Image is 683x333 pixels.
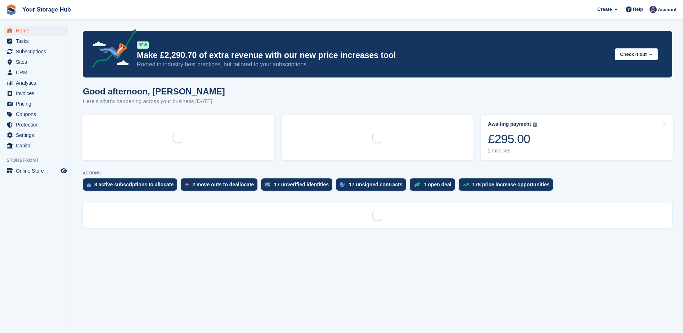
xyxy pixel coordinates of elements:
a: 8 active subscriptions to allocate [83,178,181,194]
a: menu [4,88,68,98]
a: menu [4,26,68,36]
div: NEW [137,41,149,49]
span: Invoices [16,88,59,98]
a: menu [4,57,68,67]
div: Awaiting payment [488,121,531,127]
img: icon-info-grey-7440780725fd019a000dd9b08b2336e03edf1995a4989e88bcd33f0948082b44.svg [533,123,537,127]
span: Sites [16,57,59,67]
a: menu [4,67,68,77]
button: Check it out → [615,48,658,60]
span: Subscriptions [16,46,59,57]
span: Home [16,26,59,36]
a: 2 move outs to deallocate [181,178,261,194]
a: menu [4,46,68,57]
div: 17 unverified identities [274,182,329,187]
span: CRM [16,67,59,77]
img: price_increase_opportunities-93ffe204e8149a01c8c9dc8f82e8f89637d9d84a8eef4429ea346261dce0b2c0.svg [463,183,469,186]
a: menu [4,109,68,119]
span: Capital [16,141,59,151]
p: ACTIONS [83,171,672,176]
div: £295.00 [488,132,537,146]
a: Preview store [59,166,68,175]
a: menu [4,141,68,151]
img: Liam Beddard [650,6,657,13]
span: Storefront [6,157,72,164]
p: Make £2,290.70 of extra revenue with our new price increases tool [137,50,609,61]
span: Create [597,6,612,13]
span: Protection [16,120,59,130]
a: menu [4,78,68,88]
span: Pricing [16,99,59,109]
div: 8 active subscriptions to allocate [94,182,174,187]
a: 1 open deal [410,178,459,194]
span: Help [633,6,643,13]
a: menu [4,130,68,140]
div: 178 price increase opportunities [472,182,550,187]
span: Tasks [16,36,59,46]
div: 2 invoices [488,148,537,154]
div: 2 move outs to deallocate [192,182,254,187]
span: Settings [16,130,59,140]
img: verify_identity-adf6edd0f0f0b5bbfe63781bf79b02c33cf7c696d77639b501bdc392416b5a36.svg [265,182,270,187]
a: menu [4,120,68,130]
a: menu [4,99,68,109]
span: Account [658,6,677,13]
img: move_outs_to_deallocate_icon-f764333ba52eb49d3ac5e1228854f67142a1ed5810a6f6cc68b1a99e826820c5.svg [185,182,189,187]
a: 17 unverified identities [261,178,336,194]
a: 17 unsigned contracts [336,178,410,194]
p: Here's what's happening across your business [DATE] [83,97,225,106]
a: Your Storage Hub [19,4,74,15]
img: deal-1b604bf984904fb50ccaf53a9ad4b4a5d6e5aea283cecdc64d6e3604feb123c2.svg [414,182,420,187]
img: active_subscription_to_allocate_icon-d502201f5373d7db506a760aba3b589e785aa758c864c3986d89f69b8ff3... [87,182,91,187]
span: Coupons [16,109,59,119]
img: price-adjustments-announcement-icon-8257ccfd72463d97f412b2fc003d46551f7dbcb40ab6d574587a9cd5c0d94... [86,29,136,70]
div: 1 open deal [424,182,451,187]
div: 17 unsigned contracts [349,182,403,187]
img: stora-icon-8386f47178a22dfd0bd8f6a31ec36ba5ce8667c1dd55bd0f319d3a0aa187defe.svg [6,4,17,15]
h1: Good afternoon, [PERSON_NAME] [83,86,225,96]
a: Awaiting payment £295.00 2 invoices [481,115,673,160]
img: contract_signature_icon-13c848040528278c33f63329250d36e43548de30e8caae1d1a13099fd9432cc5.svg [340,182,345,187]
a: 178 price increase opportunities [459,178,557,194]
a: menu [4,36,68,46]
a: menu [4,166,68,176]
span: Analytics [16,78,59,88]
p: Rooted in industry best practices, but tailored to your subscriptions. [137,61,609,68]
span: Online Store [16,166,59,176]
